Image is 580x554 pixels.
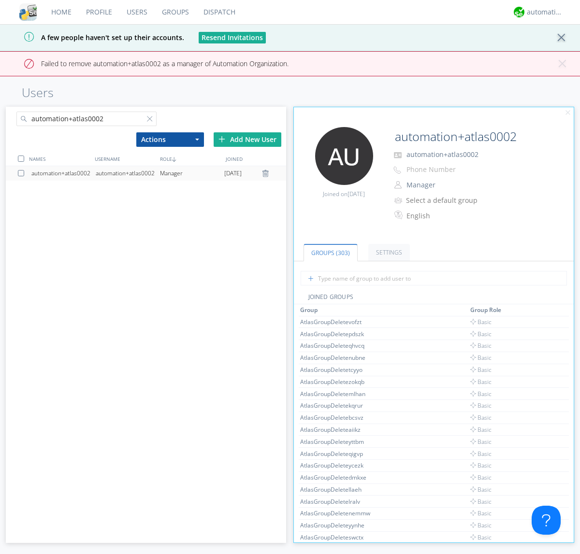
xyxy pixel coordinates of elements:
[469,304,524,316] th: Toggle SortBy
[304,244,358,261] a: Groups (303)
[300,318,373,326] div: AtlasGroupDeletevofzt
[394,194,404,207] img: icon-alert-users-thin-outline.svg
[224,166,242,181] span: [DATE]
[214,132,281,147] div: Add New User
[470,318,492,326] span: Basic
[406,196,487,205] div: Select a default group
[96,166,160,181] div: automation+atlas0002
[527,7,563,17] div: automation+atlas
[524,304,547,316] th: Toggle SortBy
[300,450,373,458] div: AtlasGroupDeleteqigvp
[7,33,184,42] span: A few people haven't set up their accounts.
[300,366,373,374] div: AtlasGroupDeletetcyyo
[470,509,492,517] span: Basic
[300,341,373,350] div: AtlasGroupDeleteqhvcq
[470,533,492,541] span: Basic
[565,110,571,116] img: cancel.svg
[394,209,404,221] img: In groups with Translation enabled, this user's messages will be automatically translated to and ...
[300,533,373,541] div: AtlasGroupDeleteswctx
[92,152,158,166] div: USERNAME
[300,497,373,506] div: AtlasGroupDeletelralv
[300,521,373,529] div: AtlasGroupDeleteyynhe
[470,485,492,494] span: Basic
[300,401,373,410] div: AtlasGroupDeletekqrur
[470,413,492,422] span: Basic
[160,166,224,181] div: Manager
[6,166,286,181] a: automation+atlas0002automation+atlas0002Manager[DATE]
[391,127,547,146] input: Name
[299,304,469,316] th: Toggle SortBy
[300,426,373,434] div: AtlasGroupDeleteaiikz
[470,378,492,386] span: Basic
[136,132,204,147] button: Actions
[301,271,567,285] input: Type name of group to add user to
[470,497,492,506] span: Basic
[300,485,373,494] div: AtlasGroupDeletellaeh
[7,59,289,68] span: Failed to remove automation+atlas0002 as a manager of Automation Organization.
[403,178,500,192] button: Manager
[470,461,492,469] span: Basic
[348,190,365,198] span: [DATE]
[16,112,157,126] input: Search users
[300,390,373,398] div: AtlasGroupDeletemlhan
[470,354,492,362] span: Basic
[300,473,373,482] div: AtlasGroupDeletedmkxe
[199,32,266,43] button: Resend Invitations
[19,3,37,21] img: cddb5a64eb264b2086981ab96f4c1ba7
[300,413,373,422] div: AtlasGroupDeletebcsvz
[470,341,492,350] span: Basic
[470,401,492,410] span: Basic
[470,390,492,398] span: Basic
[470,473,492,482] span: Basic
[470,521,492,529] span: Basic
[158,152,223,166] div: ROLE
[406,150,478,159] span: automation+atlas0002
[294,293,574,304] div: JOINED GROUPS
[470,438,492,446] span: Basic
[532,506,561,535] iframe: Toggle Customer Support
[315,127,373,185] img: 373638.png
[470,366,492,374] span: Basic
[323,190,365,198] span: Joined on
[393,166,401,174] img: phone-outline.svg
[394,181,402,189] img: person-outline.svg
[300,438,373,446] div: AtlasGroupDeleteyttbm
[470,450,492,458] span: Basic
[300,509,373,517] div: AtlasGroupDeletenemmw
[300,330,373,338] div: AtlasGroupDeletepdszk
[300,354,373,362] div: AtlasGroupDeletenubne
[27,152,92,166] div: NAMES
[470,330,492,338] span: Basic
[406,211,487,221] div: English
[223,152,289,166] div: JOINED
[300,378,373,386] div: AtlasGroupDeletezokqb
[218,136,225,142] img: plus.svg
[368,244,410,261] a: Settings
[470,426,492,434] span: Basic
[300,461,373,469] div: AtlasGroupDeleteycezk
[514,7,524,17] img: d2d01cd9b4174d08988066c6d424eccd
[31,166,96,181] div: automation+atlas0002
